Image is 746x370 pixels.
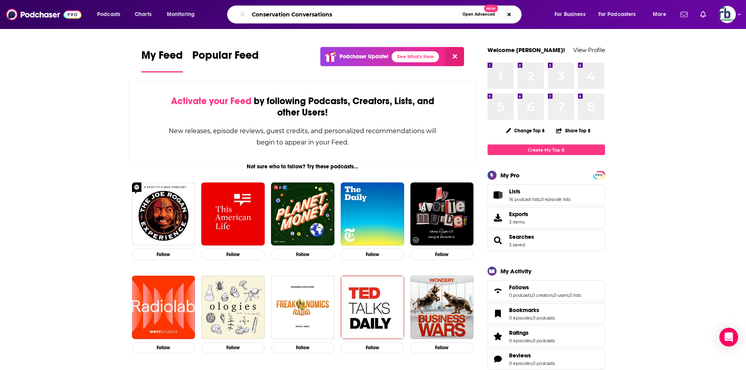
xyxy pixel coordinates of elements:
[488,144,605,155] a: Create My Top 8
[201,342,265,354] button: Follow
[249,8,459,21] input: Search podcasts, credits, & more...
[201,182,265,246] img: This American Life
[488,303,605,324] span: Bookmarks
[509,242,525,247] a: 3 saved
[410,182,474,246] a: My Favorite Murder with Karen Kilgariff and Georgia Hardstark
[490,235,506,246] a: Searches
[271,249,334,260] button: Follow
[341,182,404,246] img: The Daily
[598,9,636,20] span: For Podcasters
[141,49,183,72] a: My Feed
[509,338,532,343] a: 0 episodes
[509,352,531,359] span: Reviews
[488,326,605,347] span: Ratings
[271,342,334,354] button: Follow
[573,46,605,54] a: View Profile
[719,6,736,23] button: Show profile menu
[509,284,529,291] span: Follows
[490,331,506,342] a: Ratings
[92,8,130,21] button: open menu
[500,267,531,275] div: My Activity
[6,7,81,22] a: Podchaser - Follow, Share and Rate Podcasts
[509,361,532,366] a: 0 episodes
[531,292,532,298] span: ,
[556,123,591,138] button: Share Top 8
[132,276,195,339] img: Radiolab
[129,163,477,170] div: Not sure who to follow? Try these podcasts...
[677,8,691,21] a: Show notifications dropdown
[488,184,605,206] span: Lists
[341,276,404,339] img: TED Talks Daily
[171,95,251,107] span: Activate your Feed
[509,329,555,336] a: Ratings
[501,126,550,135] button: Change Top 8
[271,182,334,246] img: Planet Money
[392,51,439,62] a: See What's New
[135,9,152,20] span: Charts
[490,190,506,200] a: Lists
[500,171,520,179] div: My Pro
[168,96,437,118] div: by following Podcasts, Creators, Lists, and other Users!
[97,9,120,20] span: Podcasts
[141,49,183,67] span: My Feed
[719,328,738,347] div: Open Intercom Messenger
[532,315,533,321] span: ,
[532,292,553,298] a: 0 creators
[488,207,605,228] a: Exports
[593,8,647,21] button: open menu
[509,211,528,218] span: Exports
[132,249,195,260] button: Follow
[462,13,495,16] span: Open Advanced
[549,8,595,21] button: open menu
[594,172,604,178] a: PRO
[201,276,265,339] a: Ologies with Alie Ward
[130,8,156,21] a: Charts
[555,9,585,20] span: For Business
[541,197,571,202] a: 0 episode lists
[459,10,499,19] button: Open AdvancedNew
[509,315,532,321] a: 0 episodes
[132,342,195,354] button: Follow
[488,280,605,301] span: Follows
[341,342,404,354] button: Follow
[653,9,666,20] span: More
[490,212,506,223] span: Exports
[533,361,555,366] a: 0 podcasts
[509,292,531,298] a: 0 podcasts
[509,188,571,195] a: Lists
[719,6,736,23] img: User Profile
[554,292,569,298] a: 0 users
[340,53,388,60] p: Podchaser Update!
[341,249,404,260] button: Follow
[533,338,555,343] a: 0 podcasts
[271,276,334,339] img: Freakonomics Radio
[410,276,474,339] img: Business Wars
[490,285,506,296] a: Follows
[509,284,581,291] a: Follows
[192,49,259,67] span: Popular Feed
[509,352,555,359] a: Reviews
[509,197,540,202] a: 16 podcast lists
[647,8,676,21] button: open menu
[532,338,533,343] span: ,
[509,188,520,195] span: Lists
[235,5,529,23] div: Search podcasts, credits, & more...
[132,182,195,246] img: The Joe Rogan Experience
[553,292,554,298] span: ,
[490,354,506,365] a: Reviews
[201,249,265,260] button: Follow
[488,348,605,370] span: Reviews
[509,329,529,336] span: Ratings
[167,9,195,20] span: Monitoring
[509,233,534,240] a: Searches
